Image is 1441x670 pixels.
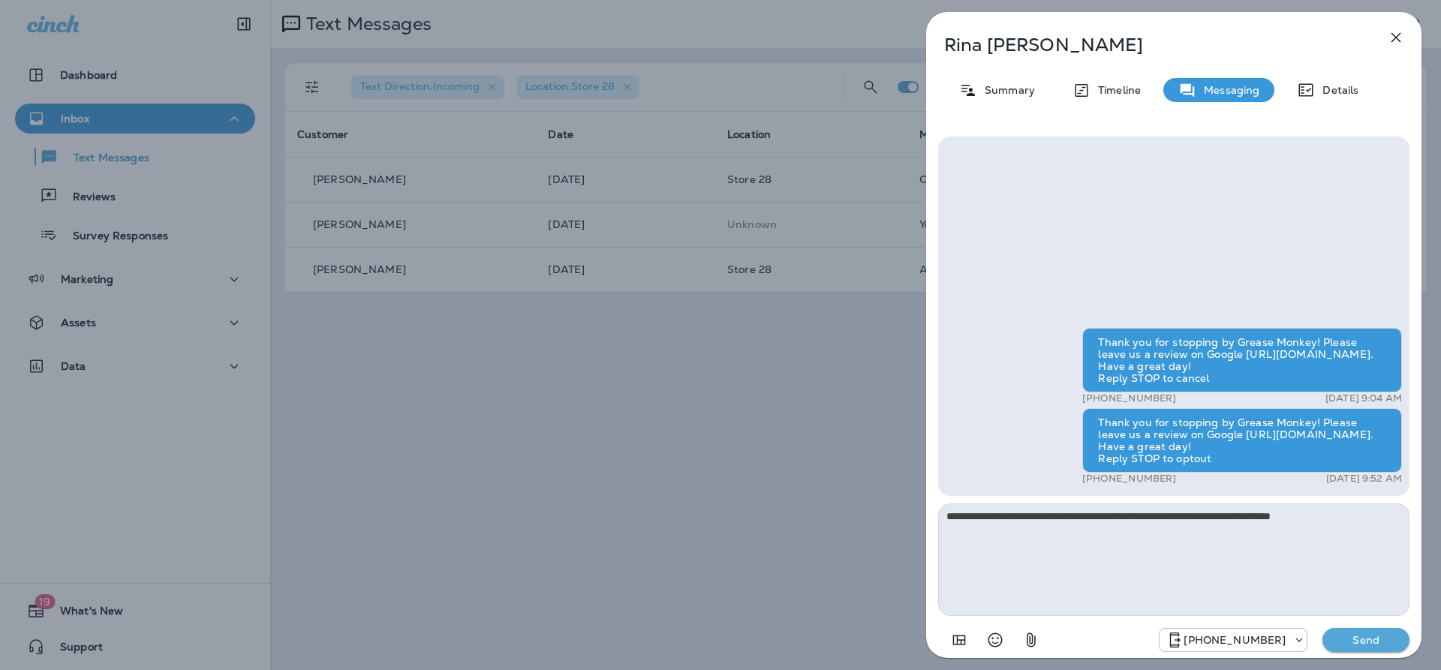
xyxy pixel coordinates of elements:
[1082,328,1402,392] div: Thank you for stopping by Grease Monkey! Please leave us a review on Google [URL][DOMAIN_NAME]. H...
[980,625,1010,655] button: Select an emoji
[1082,392,1176,404] p: [PHONE_NUMBER]
[1326,473,1402,485] p: [DATE] 9:52 AM
[1160,631,1307,649] div: +1 (208) 858-5823
[944,625,974,655] button: Add in a premade template
[1091,84,1141,96] p: Timeline
[1082,473,1176,485] p: [PHONE_NUMBER]
[1082,408,1402,473] div: Thank you for stopping by Grease Monkey! Please leave us a review on Google [URL][DOMAIN_NAME]. H...
[1325,392,1402,404] p: [DATE] 9:04 AM
[944,35,1354,56] p: Rina [PERSON_NAME]
[1184,634,1286,646] p: [PHONE_NUMBER]
[1322,628,1409,652] button: Send
[1334,633,1397,647] p: Send
[977,84,1035,96] p: Summary
[1315,84,1358,96] p: Details
[1196,84,1259,96] p: Messaging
